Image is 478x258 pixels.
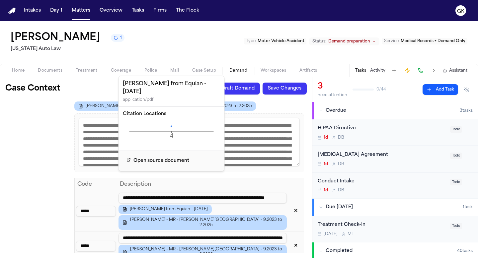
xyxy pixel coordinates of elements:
[38,68,62,73] span: Documents
[261,68,286,73] span: Workspaces
[69,5,93,17] button: Matters
[111,34,124,42] button: 1 active task
[324,231,338,237] span: [DATE]
[338,135,344,140] span: D B
[450,179,462,185] span: Todo
[5,83,60,94] h1: Case Context
[328,39,370,44] span: Demand preparation
[324,188,328,193] span: 1d
[144,68,157,73] span: Police
[318,125,446,132] div: HIPAA Directive
[21,5,43,17] button: Intakes
[449,68,467,73] span: Assistant
[463,205,473,210] span: 1 task
[442,68,467,73] button: Assistant
[123,80,220,96] h4: [PERSON_NAME] from Equian - [DATE]
[318,93,347,98] div: need attention
[123,155,193,167] a: Open source document
[151,5,169,17] button: Firms
[312,172,478,199] div: Open task: Conduct Intake
[8,8,16,14] a: Home
[312,216,478,242] div: Open task: Treatment Check-In
[290,240,302,252] button: Remove code
[318,151,446,159] div: [MEDICAL_DATA] Agreement
[401,39,465,43] span: Medical Records + Demand Only
[324,135,328,140] span: 1d
[450,153,462,159] span: Todo
[338,161,344,167] span: D B
[12,68,25,73] span: Home
[423,84,458,95] button: Add Task
[11,32,100,44] h1: [PERSON_NAME]
[229,68,247,73] span: Demand
[318,81,347,92] div: 3
[370,68,385,73] button: Activity
[403,66,412,75] button: Create Immediate Task
[123,97,220,102] div: application/pdf
[376,87,386,92] span: 0 / 44
[129,5,147,17] button: Tasks
[170,133,173,139] tspan: 4
[312,119,478,146] div: Open task: HIPAA Directive
[120,35,122,40] span: 1
[8,8,16,14] img: Finch Logo
[216,83,260,95] button: Draft Demand
[173,5,202,17] button: The Flock
[258,39,304,43] span: Motor Vehicle Accident
[326,248,353,254] span: Completed
[290,205,302,217] button: Remove code
[326,107,346,114] span: Overdue
[192,68,216,73] span: Case Setup
[312,199,478,216] button: Due [DATE]1task
[244,38,306,44] button: Edit Type: Motor Vehicle Accident
[312,39,326,44] span: Status:
[382,38,467,44] button: Edit Service: Medical Records + Demand Only
[119,215,287,230] button: [PERSON_NAME] - MR - [PERSON_NAME][GEOGRAPHIC_DATA] - 9.2023 to 2.2025
[450,223,462,229] span: Todo
[111,68,131,73] span: Coverage
[75,178,117,191] th: Code
[384,39,400,43] span: Service :
[461,84,473,95] button: Hide completed tasks (⌘⇧H)
[457,248,473,254] span: 40 task s
[338,188,344,193] span: D B
[309,37,379,45] button: Change status from Demand preparation
[324,161,328,167] span: 1d
[450,126,462,133] span: Todo
[76,68,98,73] span: Treatment
[312,102,478,119] button: Overdue3tasks
[460,108,473,113] span: 3 task s
[326,204,353,211] span: Due [DATE]
[11,45,124,53] h2: [US_STATE] Auto Law
[355,68,366,73] button: Tasks
[416,66,425,75] button: Make a Call
[246,39,257,43] span: Type :
[119,205,212,214] button: [PERSON_NAME] from Equian - [DATE]
[11,32,100,44] button: Edit matter name
[263,83,307,95] button: Save Changes
[318,221,446,229] div: Treatment Check-In
[74,101,256,111] button: [PERSON_NAME] - MR - [PERSON_NAME][GEOGRAPHIC_DATA] - 9.2023 to 2.2025
[97,5,125,17] button: Overview
[318,178,446,185] div: Conduct Intake
[123,111,220,117] h5: Citation Locations
[170,68,179,73] span: Mail
[312,146,478,172] div: Open task: Retainer Agreement
[389,66,399,75] button: Add Task
[117,178,288,191] th: Description
[47,5,65,17] button: Day 1
[299,68,317,73] span: Artifacts
[348,231,354,237] span: M L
